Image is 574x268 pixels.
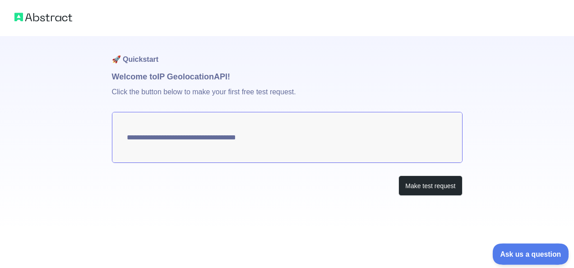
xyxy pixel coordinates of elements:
[112,36,463,70] h1: 🚀 Quickstart
[14,11,72,23] img: Abstract logo
[112,83,463,112] p: Click the button below to make your first free test request.
[112,70,463,83] h1: Welcome to IP Geolocation API!
[398,176,462,196] button: Make test request
[493,243,569,264] iframe: Toggle Customer Support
